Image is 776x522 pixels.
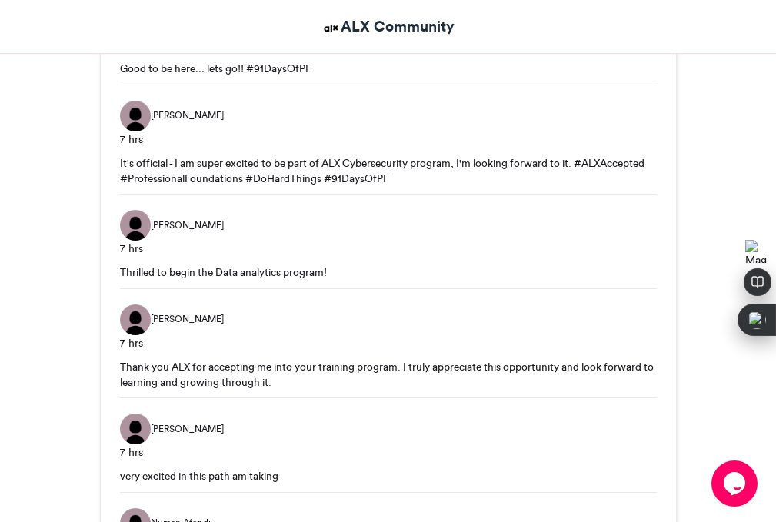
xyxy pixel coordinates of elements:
[120,444,657,460] div: 7 hrs
[120,468,657,484] div: very excited in this path am taking
[120,359,657,391] div: Thank you ALX for accepting me into your training program. I truly appreciate this opportunity an...
[120,414,151,444] img: jimmy
[120,131,657,148] div: 7 hrs
[151,108,224,122] span: [PERSON_NAME]
[151,218,224,232] span: [PERSON_NAME]
[120,155,657,187] div: It's official - I am super excited to be part of ALX Cybersecurity program, I'm looking forward t...
[120,210,151,241] img: Martins
[711,460,761,507] iframe: chat widget
[120,101,151,131] img: Elah
[321,15,455,38] a: ALX Community
[120,61,657,76] div: Good to be here... lets go!! #91DaysOfPF
[120,304,151,335] img: mona
[151,312,224,326] span: [PERSON_NAME]
[321,18,341,38] img: ALX Community
[120,241,657,257] div: 7 hrs
[120,264,657,280] div: Thrilled to begin the Data analytics program!
[120,335,657,351] div: 7 hrs
[151,422,224,436] span: [PERSON_NAME]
